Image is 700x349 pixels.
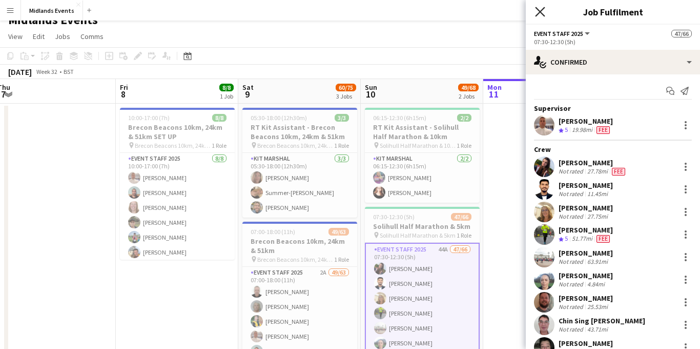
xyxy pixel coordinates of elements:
div: BST [64,68,74,75]
div: 27.78mi [585,167,610,176]
div: [PERSON_NAME] [559,294,613,303]
div: 25.53mi [585,303,610,311]
app-card-role: Kit Marshal2/206:15-12:30 (6h15m)[PERSON_NAME][PERSON_NAME] [365,153,480,203]
div: 51.77mi [570,235,594,243]
span: 11 [486,88,502,100]
span: 07:30-12:30 (5h) [373,213,415,221]
span: Fri [120,83,128,92]
div: [PERSON_NAME] [559,339,613,348]
div: Not rated [559,167,585,176]
div: Confirmed [526,50,700,74]
span: 10:00-17:00 (7h) [128,114,170,122]
span: 1 Role [334,142,349,149]
a: Jobs [51,30,74,43]
span: 9 [241,88,254,100]
span: 8/8 [219,84,234,91]
div: Not rated [559,212,585,220]
span: Comms [80,32,104,41]
h3: Job Fulfilment [526,5,700,18]
div: Crew has different fees then in role [610,167,627,176]
span: Solihull Half Marathon & 5km [380,231,456,239]
span: Sat [242,83,254,92]
button: Event Staff 2025 [534,30,591,37]
span: 1 Role [334,256,349,263]
h3: Brecon Beacons 10km, 24km & 51km [242,237,357,255]
div: Crew has different fees then in role [594,126,612,134]
div: 43.71mi [585,325,610,333]
h3: Brecon Beacons 10km, 24km & 51km SET UP [120,123,235,141]
button: Midlands Events [21,1,83,21]
span: Mon [487,83,502,92]
h3: RT Kit Assistant - Solihull Half Marathon & 10km [365,123,480,141]
div: [PERSON_NAME] [559,117,613,126]
div: 27.75mi [585,212,610,220]
span: 1 Role [457,142,471,149]
span: 1 Role [212,142,227,149]
span: Fee [596,126,610,134]
span: Solihull Half Marathon & 10km [380,142,457,149]
div: [PERSON_NAME] [559,271,613,280]
h3: Solihull Half Marathon & 5km [365,222,480,231]
div: Not rated [559,325,585,333]
span: 49/68 [458,84,479,91]
div: Crew [526,145,700,154]
span: 2/2 [457,114,471,122]
a: Comms [76,30,108,43]
div: 07:30-12:30 (5h) [534,38,692,46]
div: Not rated [559,190,585,198]
span: 8/8 [212,114,227,122]
span: 47/66 [451,213,471,221]
span: 06:15-12:30 (6h15m) [373,114,426,122]
div: [PERSON_NAME] [559,158,627,167]
span: Sun [365,83,377,92]
div: [PERSON_NAME] [559,203,613,212]
div: 19.98mi [570,126,594,134]
span: Brecon Beacons 10km, 24km & 51km SET UP [135,142,212,149]
span: Edit [33,32,45,41]
span: 5 [565,126,568,133]
span: 49/63 [328,228,349,236]
span: 1 Role [457,231,471,239]
div: [PERSON_NAME] [559,181,613,190]
div: 11.45mi [585,190,610,198]
div: 06:15-12:30 (6h15m)2/2RT Kit Assistant - Solihull Half Marathon & 10km Solihull Half Marathon & 1... [365,108,480,203]
app-card-role: Event Staff 20258/810:00-17:00 (7h)[PERSON_NAME][PERSON_NAME][PERSON_NAME][PERSON_NAME][PERSON_NA... [120,153,235,292]
app-card-role: Kit Marshal3/305:30-18:00 (12h30m)[PERSON_NAME]Summer-[PERSON_NAME][PERSON_NAME] [242,153,357,218]
div: [DATE] [8,67,32,77]
div: 2 Jobs [459,92,478,100]
span: 5 [565,235,568,242]
span: View [8,32,23,41]
div: Not rated [559,280,585,288]
div: [PERSON_NAME] [559,225,613,235]
div: 4.84mi [585,280,607,288]
div: 63.91mi [585,258,610,265]
div: 3 Jobs [336,92,356,100]
span: 05:30-18:00 (12h30m) [251,114,307,122]
div: Not rated [559,258,585,265]
span: Week 32 [34,68,59,75]
span: Jobs [55,32,70,41]
span: Brecon Beacons 10km, 24km & 51km [257,142,334,149]
app-job-card: 10:00-17:00 (7h)8/8Brecon Beacons 10km, 24km & 51km SET UP Brecon Beacons 10km, 24km & 51km SET U... [120,108,235,260]
app-job-card: 05:30-18:00 (12h30m)3/3RT Kit Assistant - Brecon Beacons 10km, 24km & 51km Brecon Beacons 10km, 2... [242,108,357,218]
span: 8 [118,88,128,100]
div: Crew has different fees then in role [594,235,612,243]
span: 3/3 [335,114,349,122]
div: [PERSON_NAME] [559,248,613,258]
div: Not rated [559,303,585,311]
span: 60/75 [336,84,356,91]
div: 1 Job [220,92,233,100]
div: Chin Sing [PERSON_NAME] [559,316,645,325]
span: 07:00-18:00 (11h) [251,228,295,236]
span: Fee [596,235,610,243]
span: 47/66 [671,30,692,37]
span: Event Staff 2025 [534,30,583,37]
div: Supervisor [526,104,700,113]
span: Brecon Beacons 10km, 24km & 51km [257,256,334,263]
a: Edit [29,30,49,43]
span: 10 [363,88,377,100]
a: View [4,30,27,43]
span: Fee [612,168,625,176]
